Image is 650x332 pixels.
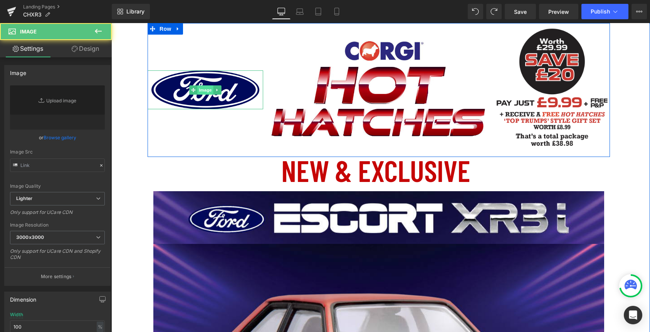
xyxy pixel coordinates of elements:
[16,195,32,201] b: Lighter
[41,273,72,280] p: More settings
[44,131,76,144] a: Browse gallery
[20,28,37,35] span: Image
[126,8,144,15] span: Library
[16,234,44,240] b: 3000x3000
[57,40,113,57] a: Design
[548,8,569,16] span: Preview
[10,209,105,220] div: Only support for UCare CDN
[328,4,346,19] a: Mobile
[23,4,112,10] a: Landing Pages
[309,4,328,19] a: Tablet
[10,149,105,155] div: Image Src
[468,4,483,19] button: Undo
[10,184,105,189] div: Image Quality
[272,4,291,19] a: Desktop
[486,4,502,19] button: Redo
[10,65,26,76] div: Image
[581,4,628,19] button: Publish
[86,62,102,72] span: Image
[10,158,105,172] input: Link
[591,8,610,15] span: Publish
[23,12,42,18] span: CHXR3
[291,4,309,19] a: Laptop
[624,306,642,324] div: Open Intercom Messenger
[10,292,37,303] div: Dimension
[10,312,23,317] div: Width
[112,4,150,19] a: New Library
[10,133,105,142] div: or
[5,267,110,285] button: More settings
[10,248,105,265] div: Only support for UCare CDN and Shopify CDN
[514,8,527,16] span: Save
[10,222,105,228] div: Image Resolution
[170,129,359,165] span: NEW & EXCLUSIVE
[102,62,110,72] a: Expand / Collapse
[539,4,578,19] a: Preview
[97,322,104,332] div: %
[632,4,647,19] button: More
